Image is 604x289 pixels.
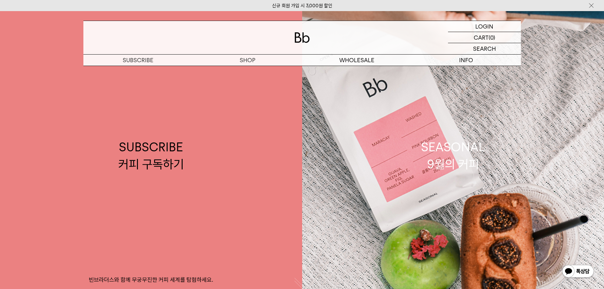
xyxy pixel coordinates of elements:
[83,55,193,66] a: SUBSCRIBE
[421,139,485,172] div: SEASONAL 9월의 커피
[474,32,489,43] p: CART
[562,264,594,279] img: 카카오톡 채널 1:1 채팅 버튼
[302,55,412,66] p: WHOLESALE
[489,32,495,43] p: (0)
[448,32,521,43] a: CART (0)
[412,55,521,66] p: INFO
[118,139,184,172] div: SUBSCRIBE 커피 구독하기
[473,43,496,54] p: SEARCH
[295,32,310,43] img: 로고
[475,21,493,32] p: LOGIN
[272,3,332,9] a: 신규 회원 가입 시 3,000원 할인
[193,55,302,66] a: SHOP
[448,21,521,32] a: LOGIN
